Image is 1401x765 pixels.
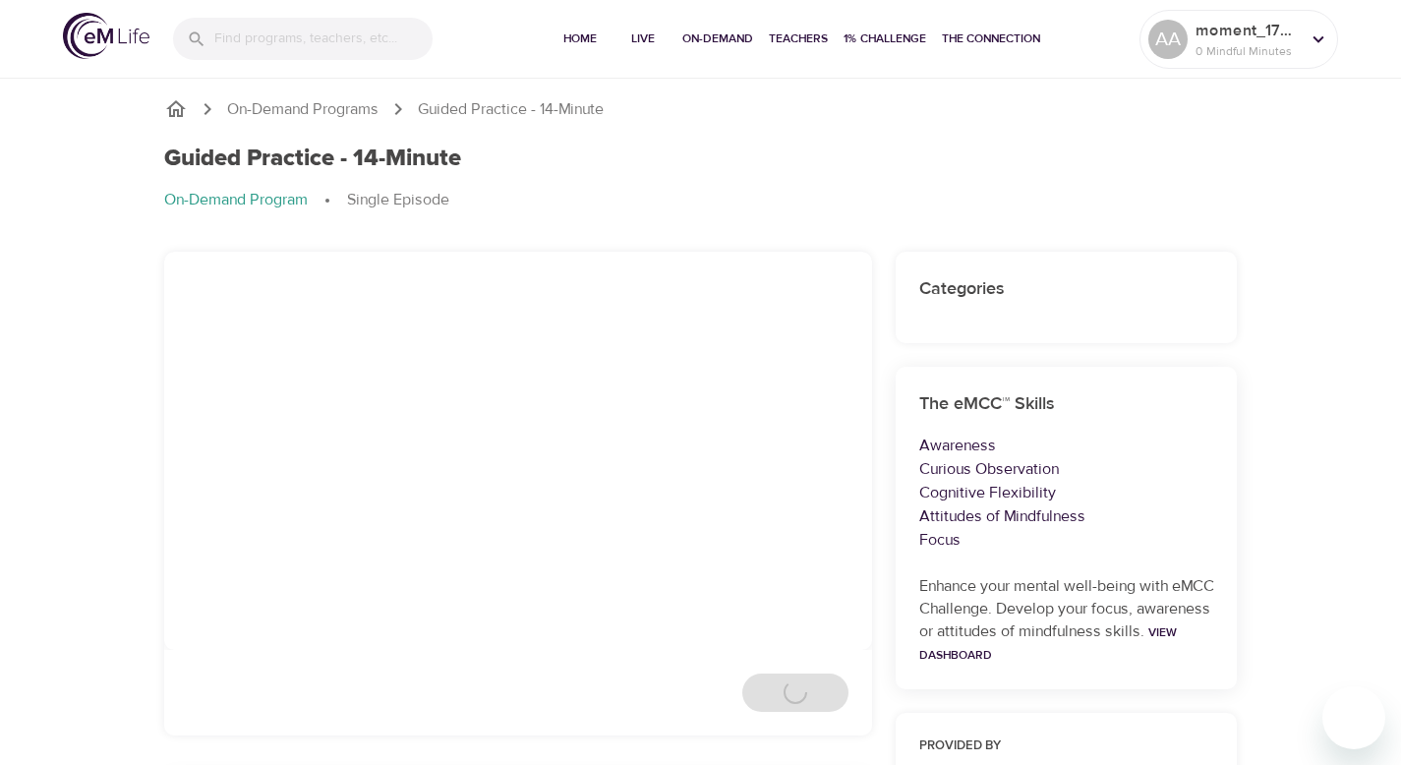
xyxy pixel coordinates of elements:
[164,189,308,211] p: On-Demand Program
[347,189,449,211] p: Single Episode
[844,29,926,49] span: 1% Challenge
[1322,686,1385,749] iframe: Button to launch messaging window
[164,189,1238,212] nav: breadcrumb
[919,528,1214,552] p: Focus
[1196,42,1300,60] p: 0 Mindful Minutes
[769,29,828,49] span: Teachers
[919,504,1214,528] p: Attitudes of Mindfulness
[919,275,1214,304] h6: Categories
[164,145,461,173] h1: Guided Practice - 14-Minute
[214,18,433,60] input: Find programs, teachers, etc...
[619,29,667,49] span: Live
[227,98,379,121] a: On-Demand Programs
[1196,19,1300,42] p: moment_1754231484
[556,29,604,49] span: Home
[1148,20,1188,59] div: AA
[919,481,1214,504] p: Cognitive Flexibility
[919,390,1214,419] h6: The eMCC™ Skills
[919,457,1214,481] p: Curious Observation
[63,13,149,59] img: logo
[942,29,1040,49] span: The Connection
[164,97,1238,121] nav: breadcrumb
[919,575,1214,666] p: Enhance your mental well-being with eMCC Challenge. Develop your focus, awareness or attitudes of...
[919,736,1214,757] h6: Provided by
[418,98,604,121] p: Guided Practice - 14-Minute
[682,29,753,49] span: On-Demand
[919,434,1214,457] p: Awareness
